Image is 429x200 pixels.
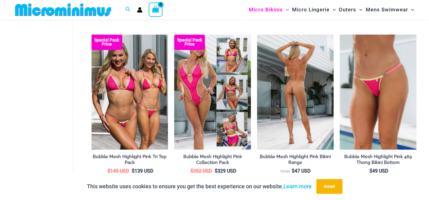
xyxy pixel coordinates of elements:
span: $ [292,168,294,174]
a: Bubble Mesh Highlight Pink Bikini Range [257,154,334,168]
h2: Bubble Mesh Highlight Pink Bikini Range [257,154,334,165]
span: Menu Toggle [408,2,414,18]
a: Bubble Mesh Highlight Pink 469 Thong Bikini Bottom [340,154,416,168]
a: Account icon link [137,7,142,13]
bdi: 47 USD [292,168,310,174]
h2: Bubble Mesh Highlight Pink 469 Thong Bikini Bottom [340,154,416,165]
a: Mens SwimwearMenu ToggleMenu Toggle [364,2,415,18]
p: This website uses cookies to ensure you get the best experience on our website. [87,182,312,191]
img: Collection Pack F [174,34,251,150]
span: Micro Bikinis [249,2,283,18]
span: Mens Swimwear [365,2,408,18]
span: Menu Toggle [330,2,336,18]
span: Outers [339,2,356,18]
a: View Shopping Cart, empty [149,2,163,17]
a: Bubble Mesh Highlight Pink 469 Thong 01Bubble Mesh Highlight Pink 469 Thong 02Bubble Mesh Highlig... [340,34,416,150]
a: Bubble Mesh Highlight Pink Tri Top Pack [92,154,168,168]
span: Menu Toggle [356,2,362,18]
img: Bubble Mesh Highlight Pink 819 One Piece 03 [257,34,334,150]
nav: Site Navigation [246,1,417,18]
span: $ [132,168,135,174]
a: OutersMenu ToggleMenu Toggle [337,2,364,18]
a: Tri Top Pack F Tri Top Pack BTri Top Pack B [92,34,168,150]
bdi: 329 USD [215,168,236,174]
bdi: 49 USD [369,168,388,174]
bdi: 145 USD [107,168,129,174]
span: $ [107,168,110,174]
img: Bubble Mesh Highlight Pink 469 Thong 01 [340,34,416,150]
span: $ [190,168,193,174]
span: From: [280,170,290,174]
button: Accept [316,179,342,194]
span: $ [215,168,217,174]
a: Bubble Mesh Highlight Pink 819 One Piece 01Bubble Mesh Highlight Pink 819 One Piece 03Bubble Mesh... [257,34,334,150]
span: Menu Toggle [283,2,289,18]
h2: Bubble Mesh Highlight Pink Collection Pack [174,154,251,165]
img: Tri Top Pack F [92,34,168,150]
span: Micro Lingerie [292,2,330,18]
a: Micro BikinisMenu ToggleMenu Toggle [247,2,291,18]
a: Bubble Mesh Highlight Pink Collection Pack [174,154,251,168]
a: Search icon link [125,6,131,14]
b: Special Pack Price [174,38,205,46]
a: Learn more [283,183,312,190]
span: $ [369,168,372,174]
b: Special Pack Price [92,38,122,46]
img: MM SHOP LOGO FLAT [13,3,114,17]
h2: Bubble Mesh Highlight Pink Tri Top Pack [92,154,168,165]
a: Collection Pack F Collection Pack BCollection Pack B [174,34,251,150]
bdi: 139 USD [132,168,153,174]
a: Micro LingerieMenu ToggleMenu Toggle [291,2,337,18]
bdi: 352 USD [190,168,212,174]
